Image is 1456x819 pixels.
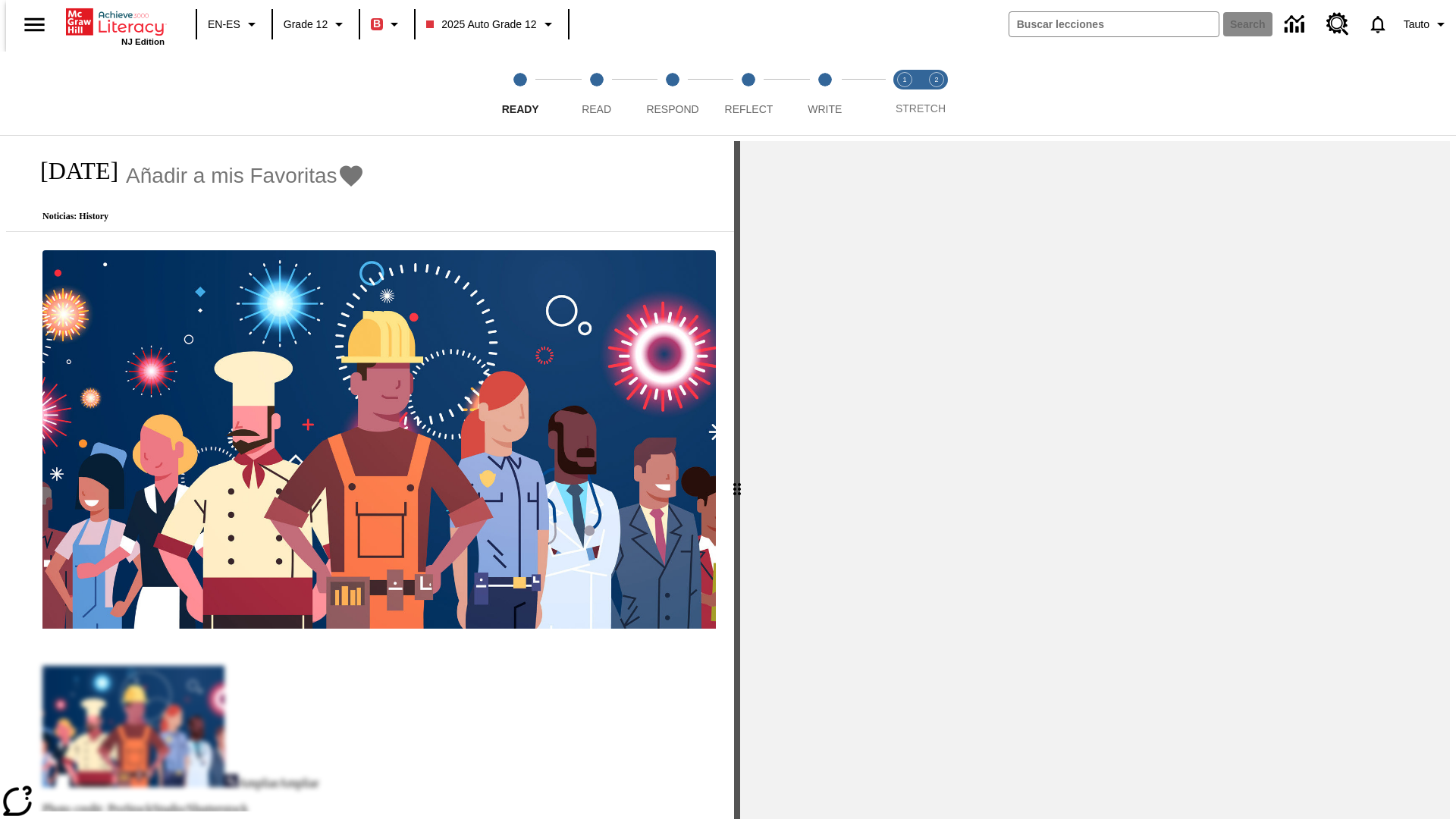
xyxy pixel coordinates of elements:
img: A banner with a blue background shows an illustrated row of diverse men and women dressed in clot... [42,250,716,629]
button: Ready step 1 of 5 [476,52,564,135]
button: Class: 2025 Auto Grade 12, Selecciona una clase [420,11,563,38]
button: Abrir el menú lateral [12,2,57,47]
span: B [373,14,381,33]
span: Grade 12 [284,17,328,33]
button: Respond step 3 of 5 [629,52,717,135]
span: EN-ES [208,17,240,33]
button: Write step 5 of 5 [781,52,869,135]
a: Centro de recursos, Se abrirá en una pestaña nueva. [1317,4,1358,45]
button: Boost El color de la clase es rojo. Cambiar el color de la clase. [365,11,409,38]
button: Stretch Read step 1 of 2 [883,52,927,135]
h1: [DATE] [24,157,118,185]
button: Añadir a mis Favoritas - Día del Trabajo [126,162,365,189]
div: Pulsa la tecla de intro o la barra espaciadora y luego presiona las flechas de derecha e izquierd... [734,141,740,819]
button: Read step 2 of 5 [552,52,640,135]
div: reading [6,141,734,811]
button: Stretch Respond step 2 of 2 [915,52,959,135]
div: activity [740,141,1450,819]
span: Respond [646,103,698,115]
button: Reflect step 4 of 5 [704,52,792,135]
span: NJ Edition [121,37,165,46]
a: Centro de información [1276,4,1317,45]
span: Reflect [725,103,773,115]
span: STRETCH [896,102,946,115]
span: Añadir a mis Favoritas [126,164,337,188]
span: Tauto [1404,17,1429,33]
button: Perfil/Configuración [1398,11,1456,38]
span: Read [582,103,611,115]
span: Ready [502,103,539,115]
a: Notificaciones [1358,5,1398,44]
button: Grado: Grade 12, Elige un grado [278,11,354,38]
p: Noticias: History [24,211,365,222]
span: Write [808,103,842,115]
text: 2 [934,76,938,83]
button: Language: EN-ES, Selecciona un idioma [202,11,267,38]
text: 1 [902,76,906,83]
input: search field [1009,12,1219,36]
div: Portada [66,5,165,46]
span: 2025 Auto Grade 12 [426,17,536,33]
